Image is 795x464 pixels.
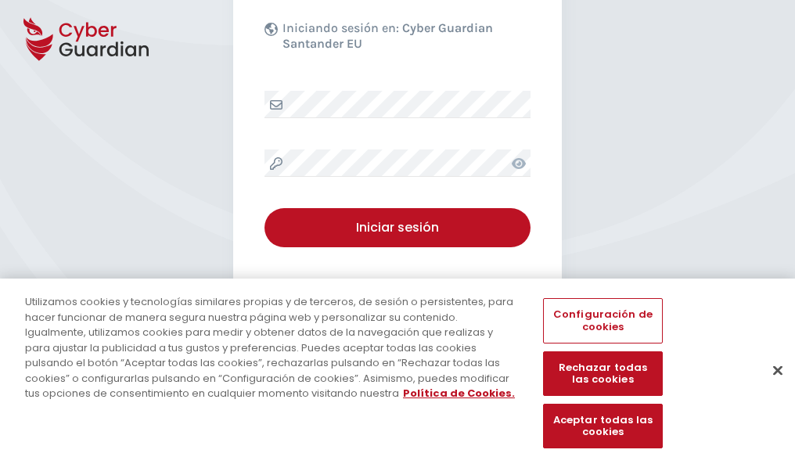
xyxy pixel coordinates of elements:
button: Iniciar sesión [264,208,531,247]
a: Más información sobre su privacidad, se abre en una nueva pestaña [403,386,515,401]
button: Cerrar [761,353,795,387]
div: Iniciar sesión [276,218,519,237]
button: Configuración de cookies, Abre el cuadro de diálogo del centro de preferencias. [543,298,662,343]
button: Aceptar todas las cookies [543,404,662,448]
button: Rechazar todas las cookies [543,351,662,396]
div: Utilizamos cookies y tecnologías similares propias y de terceros, de sesión o persistentes, para ... [25,294,520,401]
